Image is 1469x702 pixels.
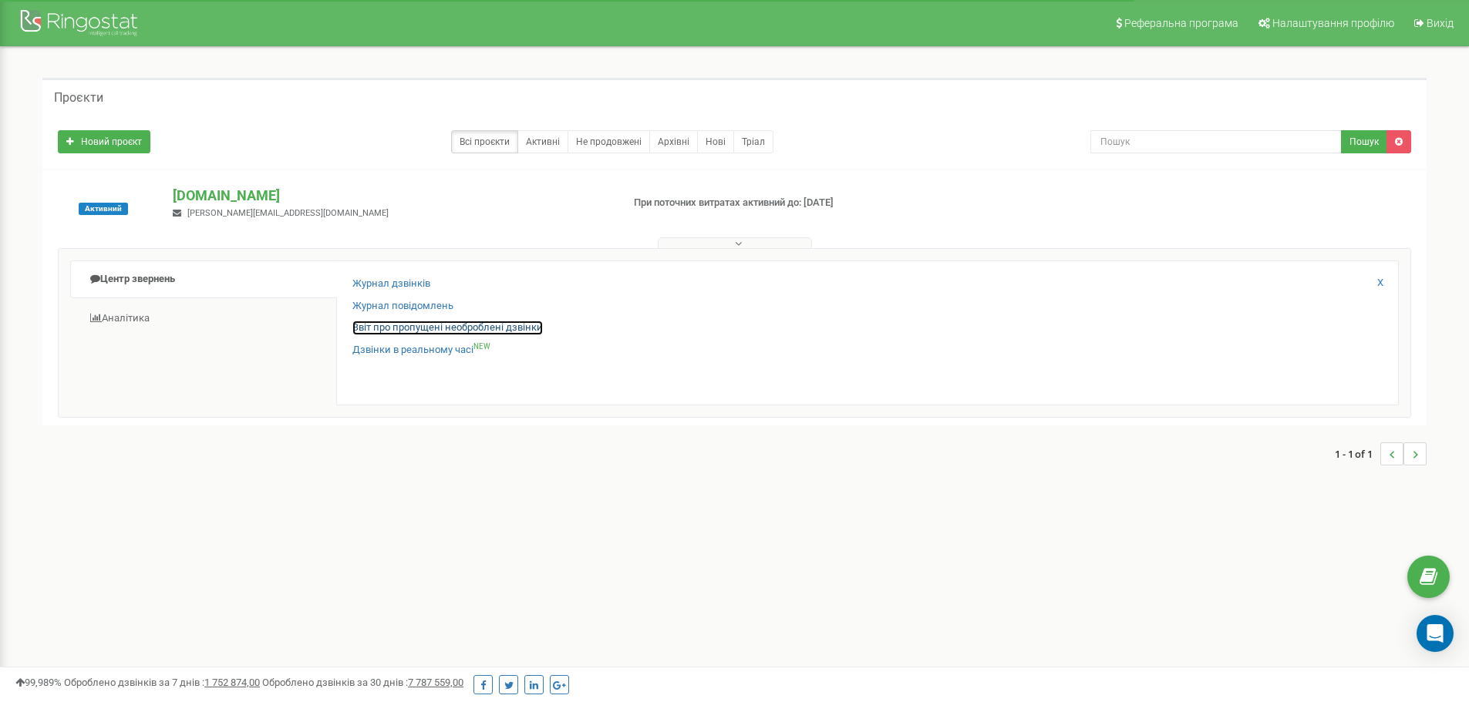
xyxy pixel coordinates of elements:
a: Аналiтика [70,300,337,338]
u: 1 752 874,00 [204,677,260,688]
sup: NEW [473,342,490,351]
h5: Проєкти [54,91,103,105]
u: 7 787 559,00 [408,677,463,688]
input: Пошук [1090,130,1342,153]
span: Оброблено дзвінків за 7 днів : [64,677,260,688]
a: Тріал [733,130,773,153]
a: Новий проєкт [58,130,150,153]
a: Всі проєкти [451,130,518,153]
p: При поточних витратах активний до: [DATE] [634,196,955,210]
a: Журнал дзвінків [352,277,430,291]
span: Активний [79,203,128,215]
p: [DOMAIN_NAME] [173,186,608,206]
span: Реферальна програма [1124,17,1238,29]
button: Пошук [1341,130,1387,153]
div: Open Intercom Messenger [1417,615,1454,652]
span: Налаштування профілю [1272,17,1394,29]
a: Не продовжені [568,130,650,153]
span: 1 - 1 of 1 [1335,442,1380,465]
a: Дзвінки в реальному часіNEW [352,343,490,358]
a: Журнал повідомлень [352,299,453,314]
nav: ... [1335,427,1427,481]
a: X [1377,276,1383,291]
a: Активні [517,130,568,153]
span: Вихід [1427,17,1454,29]
span: 99,989% [15,677,62,688]
a: Архівні [649,130,698,153]
a: Звіт про пропущені необроблені дзвінки [352,321,543,335]
a: Нові [697,130,734,153]
span: [PERSON_NAME][EMAIL_ADDRESS][DOMAIN_NAME] [187,208,389,218]
a: Центр звернень [70,260,337,298]
span: Оброблено дзвінків за 30 днів : [262,677,463,688]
